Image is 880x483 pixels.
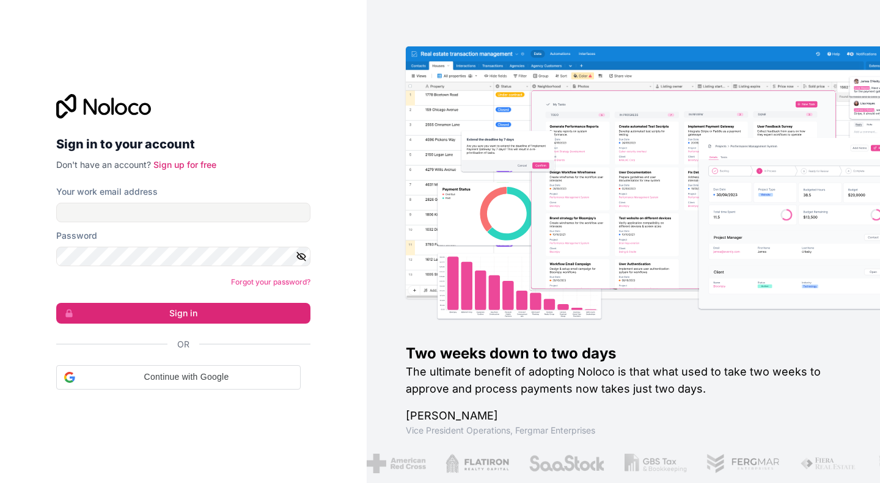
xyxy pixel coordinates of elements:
img: /assets/saastock-C6Zbiodz.png [526,454,603,473]
span: Or [177,338,189,350]
div: Continue with Google [56,365,301,390]
a: Forgot your password? [231,277,310,286]
label: Your work email address [56,186,158,198]
h2: Sign in to your account [56,133,310,155]
input: Email address [56,203,310,222]
h1: Two weeks down to two days [406,344,841,363]
h2: The ultimate benefit of adopting Noloco is that what used to take two weeks to approve and proces... [406,363,841,398]
span: Don't have an account? [56,159,151,170]
img: /assets/fiera-fwj2N5v4.png [798,454,856,473]
img: /assets/flatiron-C8eUkumj.png [444,454,507,473]
span: Continue with Google [80,371,293,383]
button: Sign in [56,303,310,324]
img: /assets/american-red-cross-BAupjrZR.png [365,454,424,473]
img: /assets/gbstax-C-GtDUiK.png [623,454,685,473]
h1: [PERSON_NAME] [406,407,841,424]
label: Password [56,230,97,242]
h1: Vice President Operations , Fergmar Enterprises [406,424,841,437]
input: Password [56,247,310,266]
img: /assets/fergmar-CudnrXN5.png [704,454,779,473]
a: Sign up for free [153,159,216,170]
